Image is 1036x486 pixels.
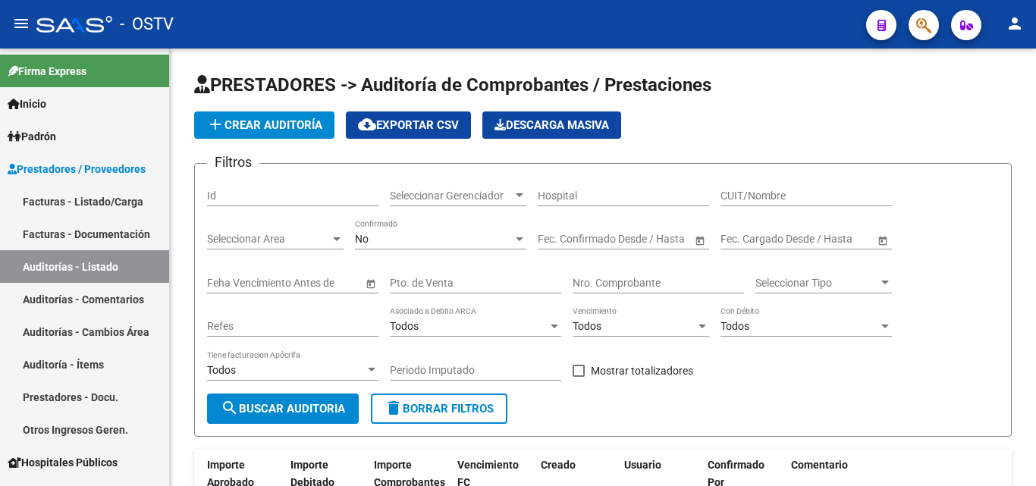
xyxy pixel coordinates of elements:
[538,233,593,246] input: Fecha inicio
[494,118,609,132] span: Descarga Masiva
[207,152,259,173] h3: Filtros
[8,96,46,112] span: Inicio
[482,111,621,139] app-download-masive: Descarga masiva de comprobantes (adjuntos)
[390,190,513,202] span: Seleccionar Gerenciador
[385,402,494,415] span: Borrar Filtros
[206,118,322,132] span: Crear Auditoría
[221,399,239,417] mat-icon: search
[385,399,403,417] mat-icon: delete
[206,115,224,133] mat-icon: add
[194,111,334,139] button: Crear Auditoría
[755,277,878,290] span: Seleccionar Tipo
[1006,14,1024,33] mat-icon: person
[358,118,459,132] span: Exportar CSV
[874,232,890,248] button: Open calendar
[371,394,507,424] button: Borrar Filtros
[346,111,471,139] button: Exportar CSV
[207,233,330,246] span: Seleccionar Area
[606,233,680,246] input: Fecha fin
[541,459,576,471] span: Creado
[791,459,848,471] span: Comentario
[194,74,711,96] span: PRESTADORES -> Auditoría de Comprobantes / Prestaciones
[221,402,345,415] span: Buscar Auditoria
[8,161,146,177] span: Prestadores / Proveedores
[120,8,174,41] span: - OSTV
[358,115,376,133] mat-icon: cloud_download
[573,320,601,332] span: Todos
[984,434,1021,471] iframe: Intercom live chat
[355,233,369,245] span: No
[207,364,236,376] span: Todos
[390,320,419,332] span: Todos
[8,454,118,471] span: Hospitales Públicos
[789,233,863,246] input: Fecha fin
[482,111,621,139] button: Descarga Masiva
[207,394,359,424] button: Buscar Auditoria
[692,232,708,248] button: Open calendar
[591,362,693,380] span: Mostrar totalizadores
[8,63,86,80] span: Firma Express
[720,233,776,246] input: Fecha inicio
[12,14,30,33] mat-icon: menu
[624,459,661,471] span: Usuario
[363,275,378,291] button: Open calendar
[720,320,749,332] span: Todos
[8,128,56,145] span: Padrón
